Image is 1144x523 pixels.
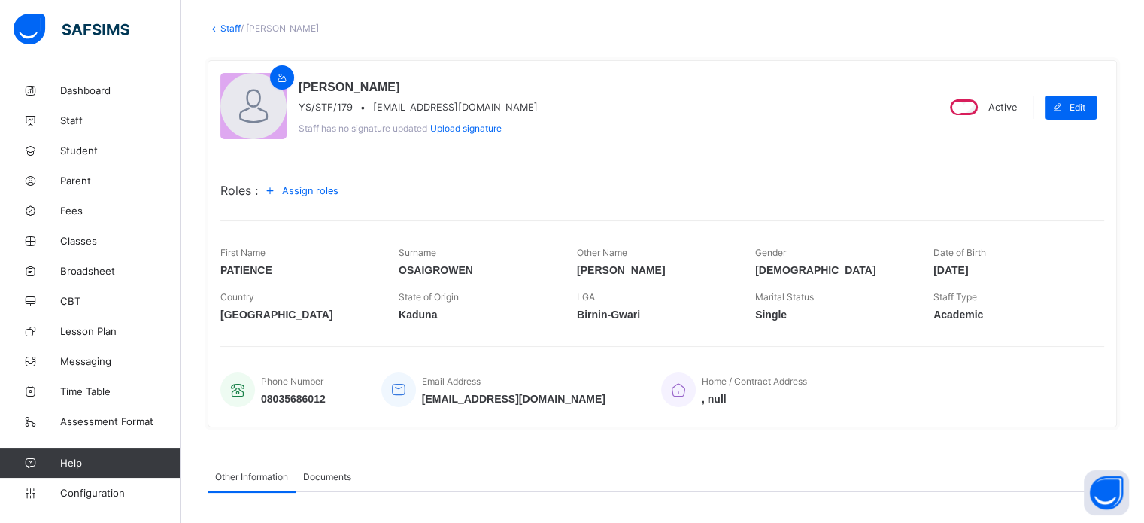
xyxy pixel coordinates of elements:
span: Student [60,144,181,157]
span: PATIENCE [220,264,376,276]
span: Parent [60,175,181,187]
span: Classes [60,235,181,247]
span: , null [702,393,807,405]
span: [EMAIL_ADDRESS][DOMAIN_NAME] [373,102,538,113]
span: Broadsheet [60,265,181,277]
span: State of Origin [399,291,459,303]
span: Country [220,291,254,303]
span: Staff [60,114,181,126]
span: Phone Number [261,376,323,387]
span: First Name [220,247,266,258]
span: Marital Status [755,291,814,303]
div: • [299,102,538,113]
span: / [PERSON_NAME] [241,23,319,34]
span: LGA [577,291,595,303]
span: CBT [60,295,181,307]
span: Birnin-Gwari [577,309,733,321]
span: Date of Birth [933,247,986,258]
span: Dashboard [60,84,181,96]
span: Messaging [60,355,181,367]
span: Time Table [60,385,181,397]
span: Staff has no signature updated [299,123,427,134]
span: [PERSON_NAME] [577,264,733,276]
span: [PERSON_NAME] [299,81,538,94]
span: YS/STF/179 [299,102,353,113]
span: Edit [1070,102,1085,113]
span: Upload signature [430,123,502,134]
span: OSAIGROWEN [399,264,554,276]
span: Assessment Format [60,415,181,427]
span: [GEOGRAPHIC_DATA] [220,309,376,321]
span: [DEMOGRAPHIC_DATA] [755,264,911,276]
span: Other Information [215,471,288,482]
span: Staff Type [933,291,977,303]
img: safsims [14,14,129,45]
span: Email Address [422,376,481,387]
span: Home / Contract Address [702,376,807,387]
span: Assign roles [282,185,338,196]
span: Active [988,102,1017,113]
span: [DATE] [933,264,1089,276]
button: Open asap [1084,470,1129,515]
span: Help [60,457,180,469]
span: Fees [60,205,181,217]
span: Configuration [60,487,180,499]
span: Other Name [577,247,627,258]
a: Staff [220,23,241,34]
span: 08035686012 [261,393,326,405]
span: Academic [933,309,1089,321]
span: Lesson Plan [60,325,181,337]
span: Roles : [220,183,258,198]
span: [EMAIL_ADDRESS][DOMAIN_NAME] [422,393,605,405]
span: Gender [755,247,786,258]
span: Surname [399,247,436,258]
span: Single [755,309,911,321]
span: Kaduna [399,309,554,321]
span: Documents [303,471,351,482]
